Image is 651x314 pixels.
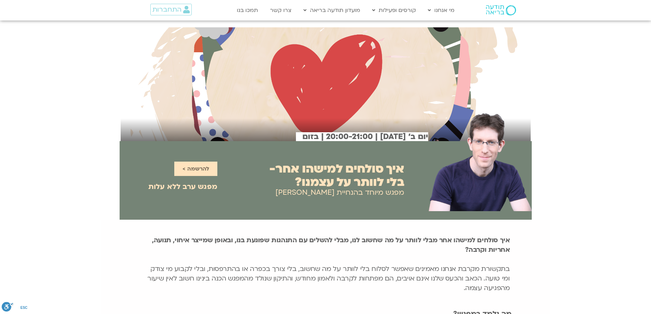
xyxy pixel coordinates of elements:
h2: יום ב׳ [DATE] | 20:00-21:00 | בזום [296,132,428,141]
a: צרו קשר [267,4,295,17]
h2: מפגש מיוחד בהנחיית [PERSON_NAME] [275,189,404,197]
h2: איך סולחים למישהו אחר- בלי לוותר על עצמנו? [269,162,404,189]
a: התחברות [150,4,192,15]
img: תודעה בריאה [486,5,516,15]
a: מועדון תודעה בריאה [300,4,364,17]
a: קורסים ופעילות [369,4,419,17]
h2: מפגש ערב ללא עלות [148,183,217,191]
a: תמכו בנו [233,4,261,17]
p: בתקשורת מקרבת אנחנו מאמינים שאפשר לסלוח בלי לוותר על מה שחשוב, בלי צורך בכפרה או בהתרפסות, ובלי ל... [141,235,510,293]
a: להרשמה > [174,162,217,176]
span: להרשמה > [182,166,209,172]
a: מי אנחנו [424,4,458,17]
strong: איך סולחים למישהו אחר מבלי לוותר על מה שחשוב לנו, מבלי להשלים עם התנהגות שפוגעת בנו, ובאופן שמייצ... [152,236,510,254]
span: התחברות [152,6,181,13]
